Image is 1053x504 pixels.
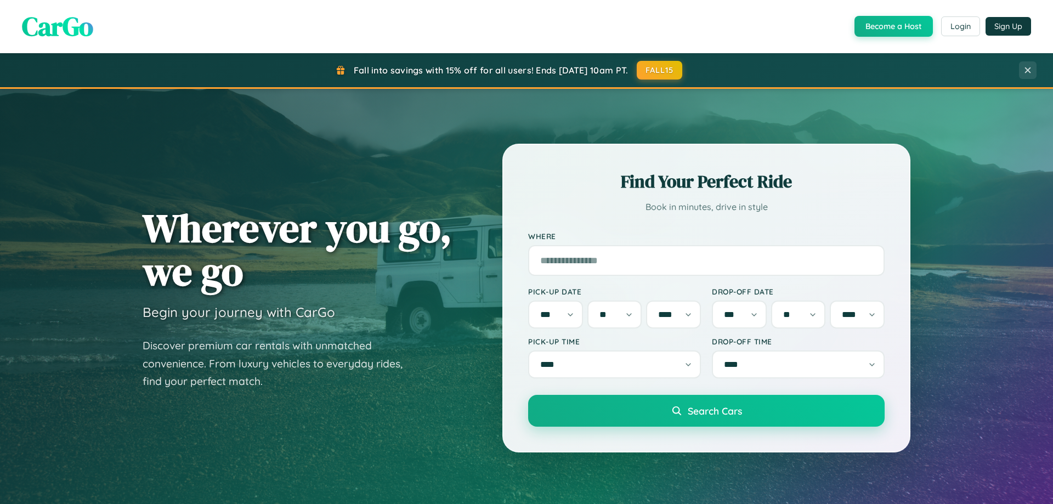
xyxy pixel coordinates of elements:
label: Pick-up Date [528,287,701,296]
button: Search Cars [528,395,885,427]
button: Login [941,16,980,36]
p: Book in minutes, drive in style [528,199,885,215]
label: Where [528,231,885,241]
h3: Begin your journey with CarGo [143,304,335,320]
label: Pick-up Time [528,337,701,346]
span: Search Cars [688,405,742,417]
h1: Wherever you go, we go [143,206,452,293]
button: FALL15 [637,61,683,80]
button: Sign Up [986,17,1031,36]
button: Become a Host [854,16,933,37]
label: Drop-off Time [712,337,885,346]
label: Drop-off Date [712,287,885,296]
p: Discover premium car rentals with unmatched convenience. From luxury vehicles to everyday rides, ... [143,337,417,390]
span: Fall into savings with 15% off for all users! Ends [DATE] 10am PT. [354,65,629,76]
h2: Find Your Perfect Ride [528,169,885,194]
span: CarGo [22,8,93,44]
